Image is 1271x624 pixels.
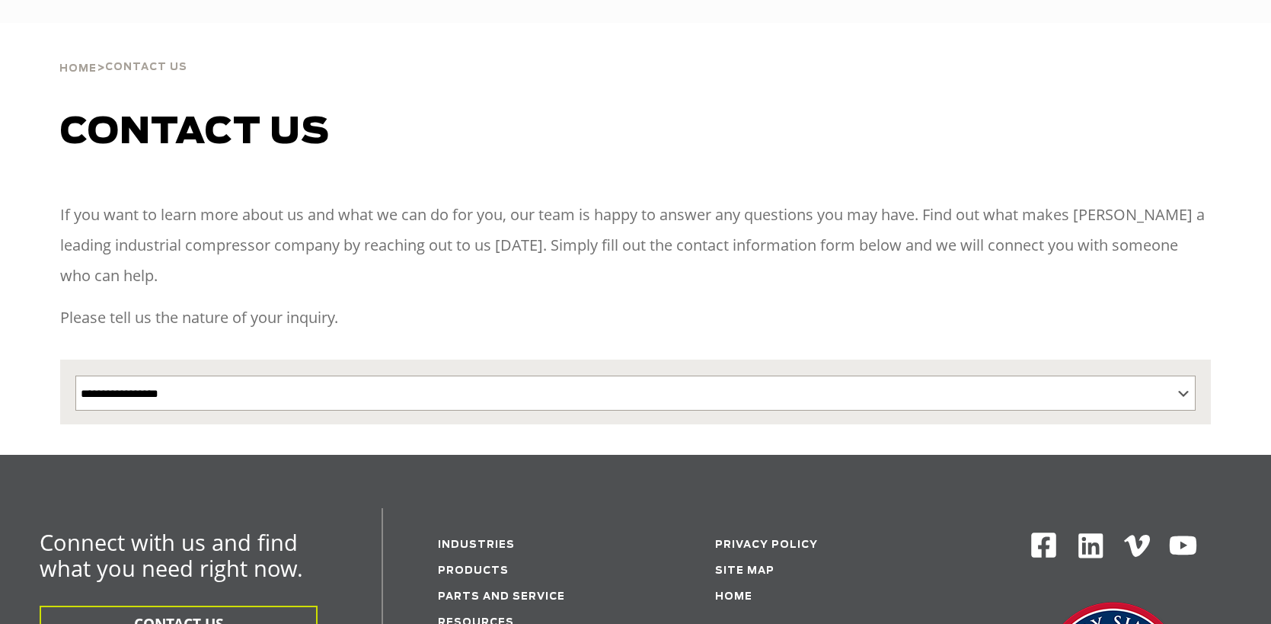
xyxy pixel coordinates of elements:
[105,62,187,72] span: Contact Us
[40,527,303,583] span: Connect with us and find what you need right now.
[59,61,97,75] a: Home
[60,114,330,151] span: Contact us
[715,540,818,550] a: Privacy Policy
[1168,531,1198,561] img: Youtube
[1076,531,1106,561] img: Linkedin
[1030,531,1058,559] img: Facebook
[438,592,565,602] a: Parts and service
[60,302,1212,333] p: Please tell us the nature of your inquiry.
[438,540,515,550] a: Industries
[438,566,509,576] a: Products
[715,592,752,602] a: Home
[60,200,1212,291] p: If you want to learn more about us and what we can do for you, our team is happy to answer any qu...
[59,23,187,81] div: >
[715,566,774,576] a: Site Map
[1124,535,1150,557] img: Vimeo
[59,64,97,74] span: Home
